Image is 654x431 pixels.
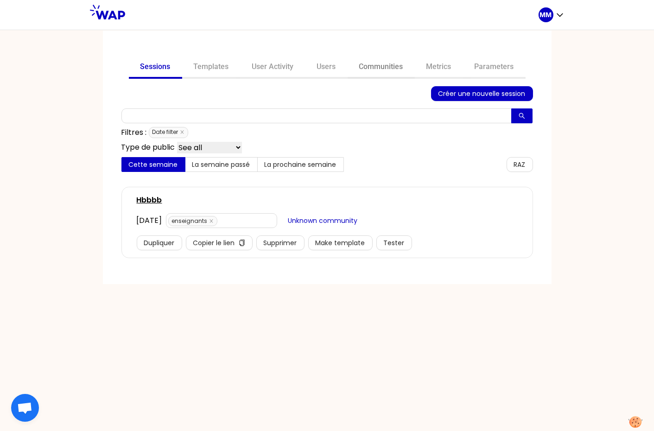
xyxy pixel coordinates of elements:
[192,160,250,169] span: La semaine passé
[384,238,405,248] span: Tester
[514,159,526,170] span: RAZ
[129,160,178,169] span: Cette semaine
[264,238,297,248] span: Supprimer
[129,57,182,79] a: Sessions
[149,127,188,138] span: Date filter
[507,157,533,172] button: RAZ
[540,10,552,19] p: MM
[256,235,305,250] button: Supprimer
[144,238,175,248] span: Dupliquer
[182,57,241,79] a: Templates
[281,213,365,228] button: Unknown community
[241,57,305,79] a: User Activity
[511,108,533,123] button: search
[137,235,182,250] button: Dupliquer
[186,235,253,250] button: Copier le liencopy
[463,57,526,79] a: Parameters
[180,130,184,134] span: close
[265,160,337,169] span: La prochaine semaine
[209,219,214,223] span: close
[519,113,525,120] span: search
[308,235,373,250] button: Make template
[121,127,147,138] p: Filtres :
[193,238,235,248] span: Copier le lien
[415,57,463,79] a: Metrics
[137,215,162,226] div: [DATE]
[316,238,365,248] span: Make template
[239,240,245,247] span: copy
[121,142,175,153] p: Type de public
[305,57,348,79] a: Users
[438,89,526,99] span: Créer une nouvelle session
[288,215,358,226] span: Unknown community
[11,394,39,422] a: Ouvrir le chat
[348,57,415,79] a: Communities
[137,195,162,206] a: Hbbbb
[431,86,533,101] button: Créer une nouvelle session
[168,216,217,226] span: enseignants
[376,235,412,250] button: Tester
[539,7,565,22] button: MM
